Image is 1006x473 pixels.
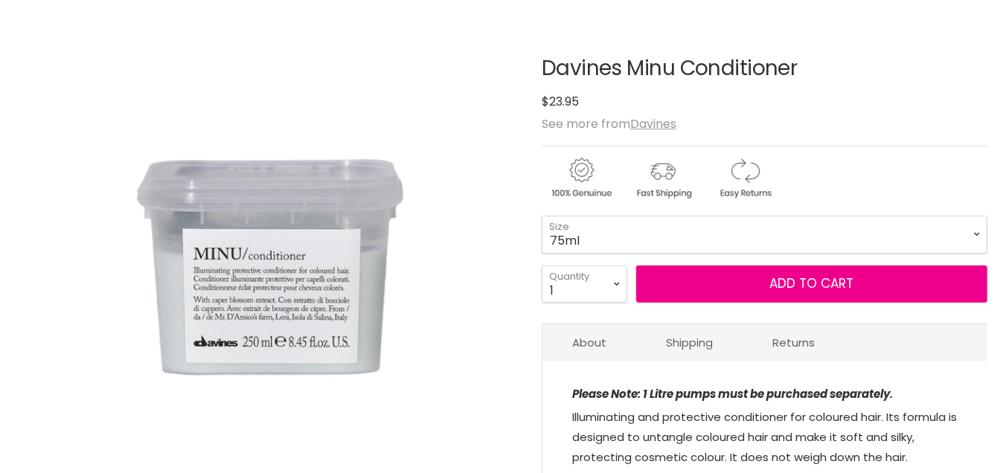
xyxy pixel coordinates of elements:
[542,324,636,361] a: About
[770,274,854,292] span: Add to cart
[636,324,743,361] a: Shipping
[624,155,702,201] img: shipping.gif
[572,386,893,402] strong: Please Note: 1 Litre pumps must be purchased separately.
[743,324,845,361] a: Returns
[542,266,627,303] select: Quantity
[542,57,987,80] h1: Davines Minu Conditioner
[542,115,676,132] span: See more from
[572,409,957,465] span: Illuminating and protective conditioner for coloured hair. Its formula is designed to untangle co...
[542,155,621,201] img: genuine.gif
[636,266,987,303] button: Add to cart
[705,155,784,201] img: returns.gif
[542,93,579,110] span: $23.95
[630,115,676,132] a: Davines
